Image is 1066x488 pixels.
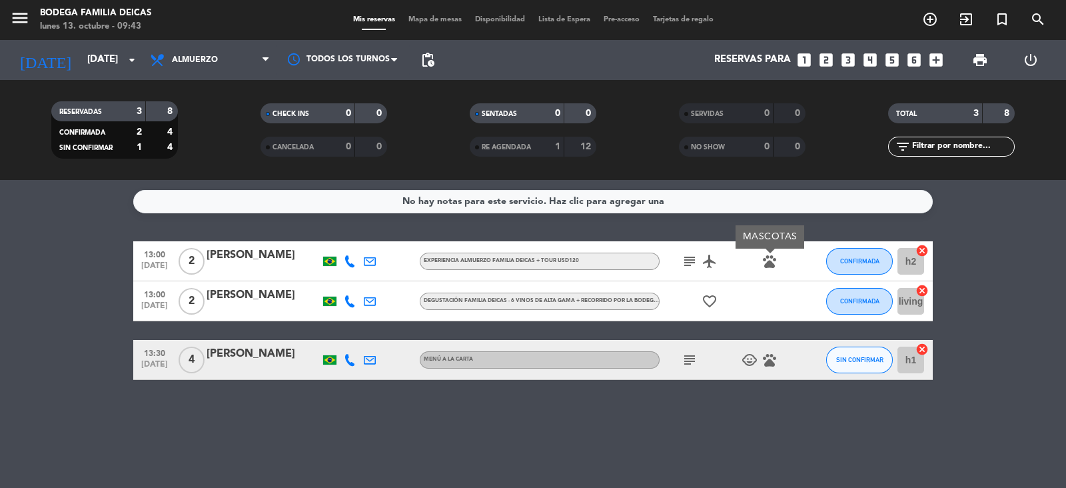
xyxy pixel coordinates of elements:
span: Degustación Familia Deicas - 6 vinos de alta gama + recorrido por la bodega USD 60 [424,298,700,303]
i: child_care [742,352,758,368]
span: 4 [179,347,205,373]
i: arrow_drop_down [124,52,140,68]
i: looks_3 [839,51,857,69]
span: RE AGENDADA [482,144,531,151]
span: 2 [179,248,205,275]
strong: 1 [555,142,560,151]
div: No hay notas para este servicio. Haz clic para agregar una [402,194,664,209]
i: power_settings_new [1023,52,1039,68]
span: Disponibilidad [468,16,532,23]
strong: 0 [795,142,803,151]
strong: 4 [167,143,175,152]
span: EXPERIENCIA ALMUERZO FAMILIA DEICAS + TOUR USD120 [424,258,579,263]
strong: 0 [586,109,594,118]
i: favorite_border [702,293,718,309]
button: SIN CONFIRMAR [826,347,893,373]
strong: 0 [376,109,384,118]
i: subject [682,253,698,269]
i: looks_6 [905,51,923,69]
strong: 0 [376,142,384,151]
i: cancel [915,343,929,356]
i: pets [762,253,778,269]
i: add_box [927,51,945,69]
span: Lista de Espera [532,16,597,23]
i: looks_two [817,51,835,69]
span: SIN CONFIRMAR [59,145,113,151]
div: Bodega Familia Deicas [40,7,151,20]
span: 13:00 [138,286,171,301]
span: TOTAL [896,111,917,117]
button: menu [10,8,30,33]
i: filter_list [895,139,911,155]
span: Tarjetas de regalo [646,16,720,23]
i: looks_5 [883,51,901,69]
span: CONFIRMADA [59,129,105,136]
span: Reservas para [714,54,791,66]
span: CHECK INS [272,111,309,117]
span: Pre-acceso [597,16,646,23]
i: exit_to_app [958,11,974,27]
strong: 0 [346,142,351,151]
i: pets [762,352,778,368]
span: MENÚ A LA CARTA [424,357,473,362]
strong: 3 [137,107,142,116]
i: cancel [915,284,929,297]
strong: 0 [764,109,770,118]
input: Filtrar por nombre... [911,139,1014,154]
strong: 0 [555,109,560,118]
strong: 1 [137,143,142,152]
span: [DATE] [138,301,171,317]
div: LOG OUT [1005,40,1056,80]
i: menu [10,8,30,28]
span: print [972,52,988,68]
span: 2 [179,288,205,315]
i: looks_4 [861,51,879,69]
i: subject [682,352,698,368]
strong: 0 [346,109,351,118]
strong: 4 [167,127,175,137]
i: add_circle_outline [922,11,938,27]
strong: 0 [795,109,803,118]
span: 13:30 [138,345,171,360]
span: CANCELADA [272,144,314,151]
span: SENTADAS [482,111,517,117]
span: [DATE] [138,261,171,277]
span: Almuerzo [172,55,218,65]
strong: 12 [580,142,594,151]
span: SERVIDAS [691,111,724,117]
i: cancel [915,244,929,257]
span: pending_actions [420,52,436,68]
span: CONFIRMADA [840,257,879,265]
span: Mapa de mesas [402,16,468,23]
strong: 3 [973,109,979,118]
i: airplanemode_active [702,253,718,269]
i: [DATE] [10,45,81,75]
strong: 0 [764,142,770,151]
strong: 2 [137,127,142,137]
span: RESERVADAS [59,109,102,115]
div: lunes 13. octubre - 09:43 [40,20,151,33]
i: looks_one [796,51,813,69]
div: [PERSON_NAME] [207,247,320,264]
strong: 8 [1004,109,1012,118]
button: CONFIRMADA [826,248,893,275]
div: MASCOTAS [736,225,804,249]
span: SIN CONFIRMAR [836,356,883,363]
span: NO SHOW [691,144,725,151]
span: CONFIRMADA [840,297,879,305]
div: [PERSON_NAME] [207,345,320,363]
i: search [1030,11,1046,27]
button: CONFIRMADA [826,288,893,315]
div: [PERSON_NAME] [207,287,320,304]
span: Mis reservas [346,16,402,23]
span: [DATE] [138,360,171,375]
i: turned_in_not [994,11,1010,27]
strong: 8 [167,107,175,116]
span: 13:00 [138,246,171,261]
